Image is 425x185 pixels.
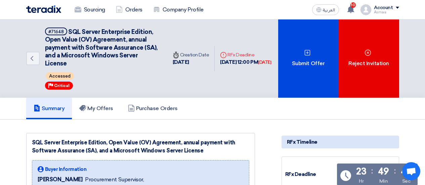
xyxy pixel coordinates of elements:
[69,2,111,17] a: Sourcing
[394,165,396,177] div: :
[356,167,366,176] div: 23
[220,58,271,66] div: [DATE] 12:00 PM
[173,51,209,58] div: Creation Date
[26,98,72,119] a: Summary
[360,4,371,15] img: profile_test.png
[339,19,399,98] div: Reject Invitation
[32,139,249,155] div: SQL Server Enterprise Edition, Open Value (OV) Agreement, annual payment with Software Assurance ...
[323,8,335,12] span: العربية
[285,171,336,178] div: RFx Deadline
[402,162,420,180] div: Open chat
[34,105,65,112] h5: Summary
[45,28,159,67] h5: SQL Server Enterprise Edition, Open Value (OV) Agreement, annual payment with Software Assurance ...
[26,5,61,13] img: Teradix logo
[45,166,87,173] span: Buyer Information
[45,28,158,67] span: SQL Server Enterprise Edition, Open Value (OV) Agreement, annual payment with Software Assurance ...
[38,176,83,184] span: [PERSON_NAME]
[282,136,399,148] div: RFx Timeline
[401,167,412,176] div: 48
[173,58,209,66] div: [DATE]
[402,178,411,185] div: Sec
[374,10,399,14] div: Asmaa
[54,83,70,88] span: Critical
[111,2,148,17] a: Orders
[278,19,339,98] div: Submit Offer
[359,178,364,185] div: Hr
[371,165,373,177] div: :
[220,51,271,58] div: RFx Deadline
[121,98,185,119] a: Purchase Orders
[312,4,339,15] button: العربية
[378,167,389,176] div: 49
[48,30,64,34] div: #71648
[46,72,74,80] span: Accessed
[258,59,271,66] div: [DATE]
[379,178,388,185] div: Min
[72,98,121,119] a: My Offers
[79,105,113,112] h5: My Offers
[85,176,144,184] span: Procurement Supervisor,
[350,2,356,8] span: 10
[148,2,209,17] a: Company Profile
[374,5,393,11] div: Account
[128,105,178,112] h5: Purchase Orders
